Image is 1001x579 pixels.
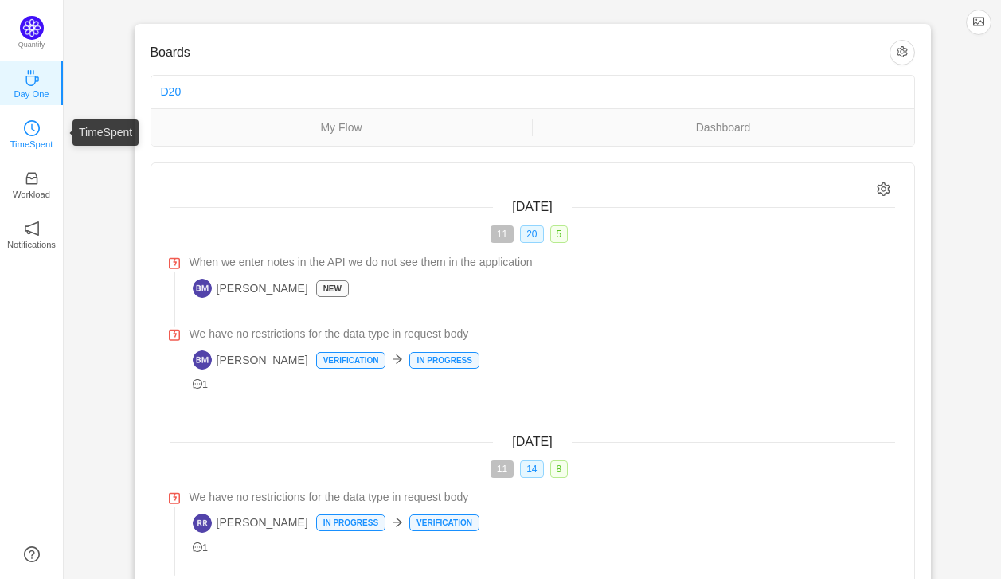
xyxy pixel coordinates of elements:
[193,279,212,298] img: BM
[193,279,308,298] span: [PERSON_NAME]
[193,350,308,370] span: [PERSON_NAME]
[190,326,469,342] span: We have no restrictions for the data type in request body
[512,200,552,213] span: [DATE]
[10,137,53,151] p: TimeSpent
[161,85,182,98] a: D20
[193,542,203,553] i: icon: message
[491,225,514,243] span: 11
[24,75,40,91] a: icon: coffeeDay One
[317,281,348,296] p: New
[392,354,403,365] i: icon: arrow-right
[550,460,569,478] span: 8
[193,514,212,533] img: RR
[24,221,40,237] i: icon: notification
[193,350,212,370] img: BM
[24,546,40,562] a: icon: question-circle
[193,379,209,390] span: 1
[151,45,890,61] h3: Boards
[190,254,895,271] a: When we enter notes in the API we do not see them in the application
[877,182,890,196] i: icon: setting
[24,175,40,191] a: icon: inboxWorkload
[24,70,40,86] i: icon: coffee
[317,515,385,530] p: In Progress
[410,515,479,530] p: Verification
[190,489,469,506] span: We have no restrictions for the data type in request body
[24,125,40,141] a: icon: clock-circleTimeSpent
[24,225,40,241] a: icon: notificationNotifications
[13,187,50,201] p: Workload
[193,542,209,554] span: 1
[7,237,56,252] p: Notifications
[512,435,552,448] span: [DATE]
[317,353,385,368] p: Verification
[520,225,543,243] span: 20
[890,40,915,65] button: icon: setting
[20,16,44,40] img: Quantify
[193,379,203,389] i: icon: message
[18,40,45,51] p: Quantify
[491,460,514,478] span: 11
[533,119,914,136] a: Dashboard
[410,353,478,368] p: In Progress
[151,119,532,136] a: My Flow
[24,170,40,186] i: icon: inbox
[14,87,49,101] p: Day One
[190,326,895,342] a: We have no restrictions for the data type in request body
[190,254,533,271] span: When we enter notes in the API we do not see them in the application
[520,460,543,478] span: 14
[190,489,895,506] a: We have no restrictions for the data type in request body
[24,120,40,136] i: icon: clock-circle
[392,517,403,528] i: icon: arrow-right
[550,225,569,243] span: 5
[193,514,308,533] span: [PERSON_NAME]
[966,10,991,35] button: icon: picture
